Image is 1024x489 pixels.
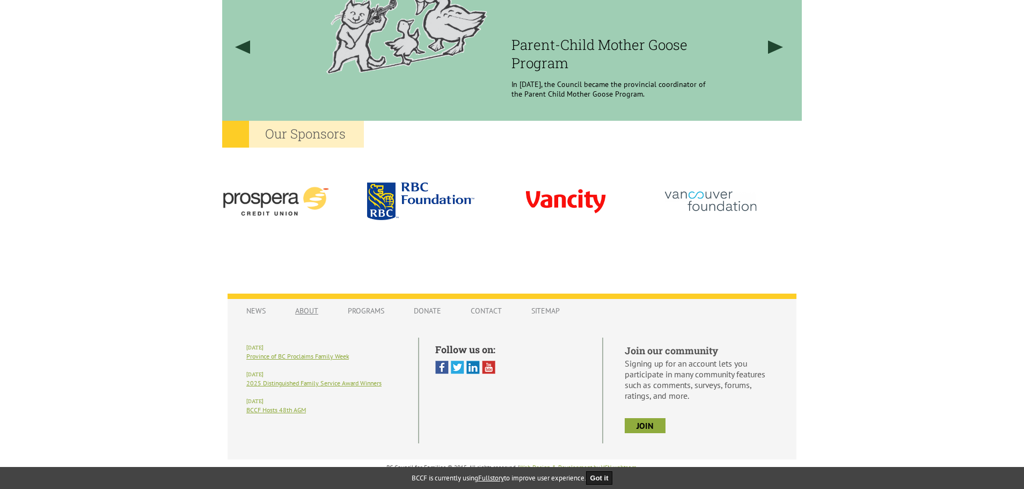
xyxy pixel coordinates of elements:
button: Got it [586,471,613,485]
img: prospera-4.png [222,173,330,230]
h5: Join our community [625,344,778,357]
a: 2025 Distinguished Family Service Award Winners [246,379,382,387]
a: Programs [337,301,395,321]
a: join [625,418,665,433]
img: You Tube [482,361,495,374]
h5: Follow us on: [435,343,586,356]
h6: [DATE] [246,371,402,378]
img: vancouver_foundation-2.png [657,173,764,229]
a: Contact [460,301,513,321]
a: Fullstory [478,473,504,483]
a: Donate [403,301,452,321]
p: In [DATE], the Council became the provincial coordinator of the Parent Child Mother Goose Program. [511,79,707,99]
a: BCCF Hosts 48th AGM [246,406,306,414]
a: Sitemap [521,301,570,321]
a: Province of BC Proclaims Family Week [246,352,349,360]
a: Web Design & Development by VCN webteam [520,464,637,471]
img: Linked In [466,361,480,374]
img: vancity-3.png [512,171,619,231]
p: Signing up for an account lets you participate in many community features such as comments, surve... [625,358,778,401]
h2: Our Sponsors [222,121,364,148]
a: About [284,301,329,321]
a: News [236,301,276,321]
img: Twitter [451,361,464,374]
img: rbc.png [367,183,474,220]
h6: [DATE] [246,344,402,351]
h3: Parent-Child Mother Goose Program [511,35,707,72]
h6: [DATE] [246,398,402,405]
p: BC Council for Families © 2015, All rights reserved. | . [228,464,796,471]
img: Facebook [435,361,449,374]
